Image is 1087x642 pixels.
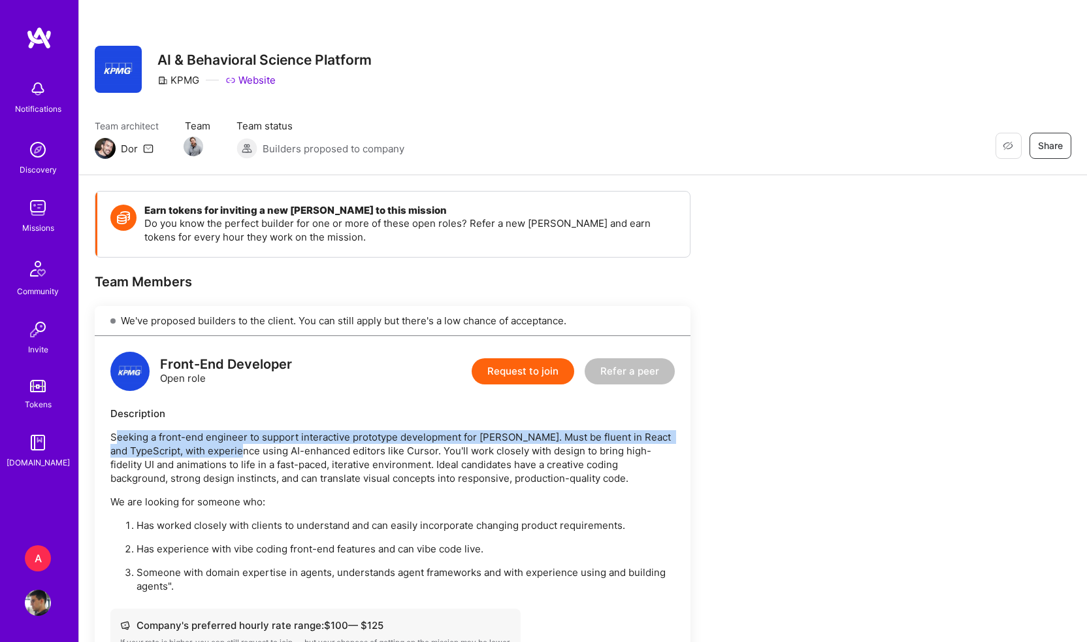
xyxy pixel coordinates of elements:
div: Description [110,407,675,420]
i: icon Cash [120,620,130,630]
p: Seeking a front-end engineer to support interactive prototype development for [PERSON_NAME]. Must... [110,430,675,485]
span: Team status [236,119,404,133]
div: Company's preferred hourly rate range: $ 100 — $ 125 [120,618,511,632]
p: Do you know the perfect builder for one or more of these open roles? Refer a new [PERSON_NAME] an... [144,216,677,244]
i: icon EyeClosed [1003,141,1013,151]
h4: Earn tokens for inviting a new [PERSON_NAME] to this mission [144,205,677,216]
div: Invite [28,343,48,356]
span: Team architect [95,119,159,133]
img: Team Member Avatar [184,137,203,156]
img: bell [25,76,51,102]
span: Share [1038,139,1063,152]
i: icon Mail [143,143,154,154]
div: Discovery [20,163,57,177]
img: Invite [25,316,51,343]
img: Team Architect [95,138,116,159]
img: Builders proposed to company [236,138,257,159]
span: Builders proposed to company [263,142,404,156]
img: guide book [25,430,51,456]
img: User Avatar [25,590,51,616]
div: Community [17,284,59,298]
p: We are looking for someone who: [110,495,675,509]
img: Community [22,253,54,284]
img: discovery [25,137,51,163]
button: Request to join [472,358,574,384]
img: logo [26,26,52,50]
img: teamwork [25,195,51,221]
img: logo [110,352,150,391]
div: Notifications [15,102,61,116]
div: [DOMAIN_NAME] [7,456,70,469]
button: Refer a peer [585,358,675,384]
div: Front-End Developer [160,358,292,371]
p: Someone with domain expertise in agents, understands agent frameworks and with experience using a... [137,566,675,593]
p: Has experience with vibe coding front-end features and can vibe code live. [137,542,675,556]
h3: AI & Behavioral Science Platform [157,52,372,68]
a: Team Member Avatar [185,135,202,158]
div: Tokens [25,397,52,411]
div: We've proposed builders to the client. You can still apply but there's a low chance of acceptance. [95,306,690,336]
img: Token icon [110,205,137,231]
div: Open role [160,358,292,385]
img: Company Logo [95,46,142,93]
div: A [25,545,51,571]
a: Website [225,73,276,87]
div: KPMG [157,73,199,87]
div: Missions [22,221,54,235]
i: icon CompanyGray [157,75,168,86]
div: Dor [121,142,138,156]
p: Has worked closely with clients to understand and can easily incorporate changing product require... [137,518,675,532]
button: Share [1030,133,1071,159]
a: A [22,545,54,571]
div: Team Members [95,273,690,290]
a: User Avatar [22,590,54,616]
span: Team [185,119,210,133]
img: tokens [30,380,46,392]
